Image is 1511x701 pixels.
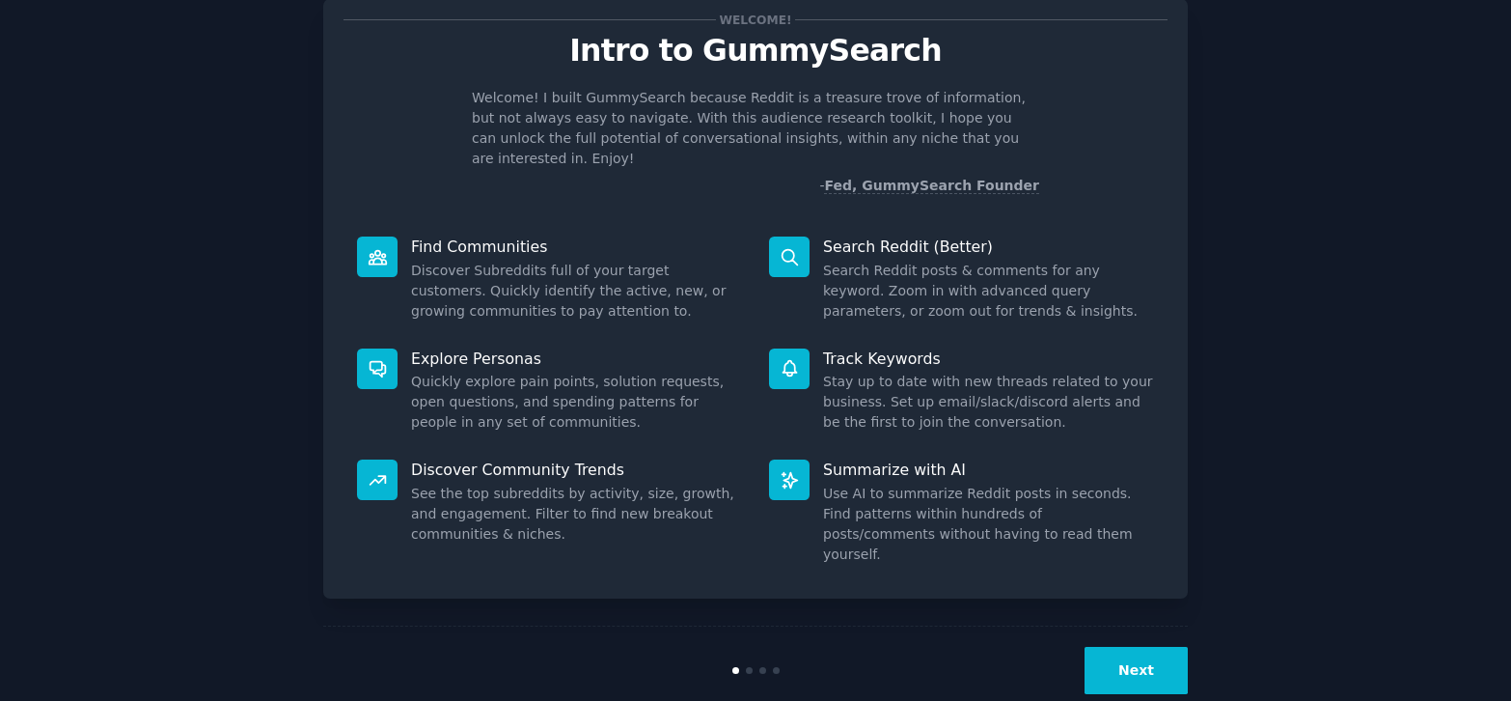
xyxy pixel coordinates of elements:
[411,460,742,480] p: Discover Community Trends
[823,460,1154,480] p: Summarize with AI
[472,88,1039,169] p: Welcome! I built GummySearch because Reddit is a treasure trove of information, but not always ea...
[823,484,1154,565] dd: Use AI to summarize Reddit posts in seconds. Find patterns within hundreds of posts/comments with...
[411,372,742,433] dd: Quickly explore pain points, solution requests, open questions, and spending patterns for people ...
[411,261,742,322] dd: Discover Subreddits full of your target customers. Quickly identify the active, new, or growing c...
[819,176,1039,196] div: -
[343,34,1168,68] p: Intro to GummySearch
[823,349,1154,369] p: Track Keywords
[411,349,742,369] p: Explore Personas
[824,178,1039,194] a: Fed, GummySearch Founder
[716,10,795,30] span: Welcome!
[1085,647,1188,694] button: Next
[411,484,742,545] dd: See the top subreddits by activity, size, growth, and engagement. Filter to find new breakout com...
[823,372,1154,433] dd: Stay up to date with new threads related to your business. Set up email/slack/discord alerts and ...
[823,261,1154,322] dd: Search Reddit posts & comments for any keyword. Zoom in with advanced query parameters, or zoom o...
[823,237,1154,257] p: Search Reddit (Better)
[411,237,742,257] p: Find Communities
